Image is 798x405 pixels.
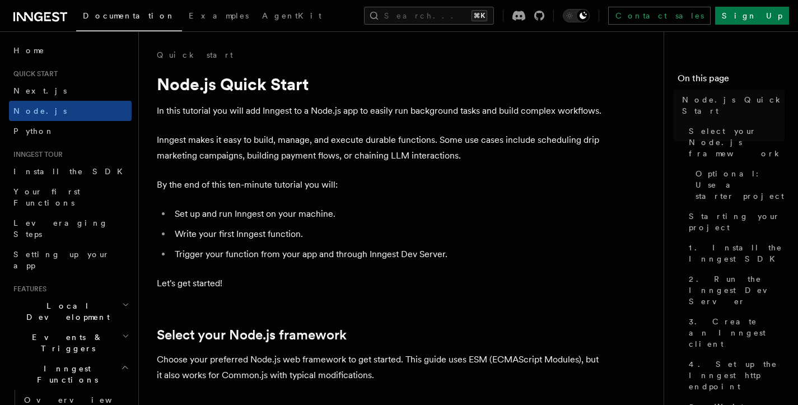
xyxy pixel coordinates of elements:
[689,125,785,159] span: Select your Node.js framework
[9,69,58,78] span: Quick start
[472,10,487,21] kbd: ⌘K
[13,250,110,270] span: Setting up your app
[13,106,67,115] span: Node.js
[689,211,785,233] span: Starting your project
[157,74,605,94] h1: Node.js Quick Start
[9,81,132,101] a: Next.js
[9,363,121,385] span: Inngest Functions
[189,11,249,20] span: Examples
[157,103,605,119] p: In this tutorial you will add Inngest to a Node.js app to easily run background tasks and build c...
[563,9,590,22] button: Toggle dark mode
[171,246,605,262] li: Trigger your function from your app and through Inngest Dev Server.
[9,296,132,327] button: Local Development
[255,3,328,30] a: AgentKit
[9,161,132,181] a: Install the SDK
[684,311,785,354] a: 3. Create an Inngest client
[9,285,46,294] span: Features
[9,40,132,60] a: Home
[157,177,605,193] p: By the end of this ten-minute tutorial you will:
[684,269,785,311] a: 2. Run the Inngest Dev Server
[715,7,789,25] a: Sign Up
[157,327,347,343] a: Select your Node.js framework
[13,45,45,56] span: Home
[9,181,132,213] a: Your first Functions
[83,11,175,20] span: Documentation
[76,3,182,31] a: Documentation
[689,359,785,392] span: 4. Set up the Inngest http endpoint
[678,72,785,90] h4: On this page
[364,7,494,25] button: Search...⌘K
[684,354,785,397] a: 4. Set up the Inngest http endpoint
[9,101,132,121] a: Node.js
[9,244,132,276] a: Setting up your app
[689,242,785,264] span: 1. Install the Inngest SDK
[157,352,605,383] p: Choose your preferred Node.js web framework to get started. This guide uses ESM (ECMAScript Modul...
[13,167,129,176] span: Install the SDK
[9,332,122,354] span: Events & Triggers
[9,327,132,359] button: Events & Triggers
[171,206,605,222] li: Set up and run Inngest on your machine.
[682,94,785,117] span: Node.js Quick Start
[9,121,132,141] a: Python
[13,127,54,136] span: Python
[13,218,108,239] span: Leveraging Steps
[678,90,785,121] a: Node.js Quick Start
[9,300,122,323] span: Local Development
[157,276,605,291] p: Let's get started!
[696,168,785,202] span: Optional: Use a starter project
[689,273,785,307] span: 2. Run the Inngest Dev Server
[9,213,132,244] a: Leveraging Steps
[684,238,785,269] a: 1. Install the Inngest SDK
[691,164,785,206] a: Optional: Use a starter project
[13,187,80,207] span: Your first Functions
[9,359,132,390] button: Inngest Functions
[13,86,67,95] span: Next.js
[684,121,785,164] a: Select your Node.js framework
[262,11,321,20] span: AgentKit
[24,395,139,404] span: Overview
[9,150,63,159] span: Inngest tour
[689,316,785,350] span: 3. Create an Inngest client
[157,49,233,60] a: Quick start
[157,132,605,164] p: Inngest makes it easy to build, manage, and execute durable functions. Some use cases include sch...
[608,7,711,25] a: Contact sales
[684,206,785,238] a: Starting your project
[182,3,255,30] a: Examples
[171,226,605,242] li: Write your first Inngest function.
